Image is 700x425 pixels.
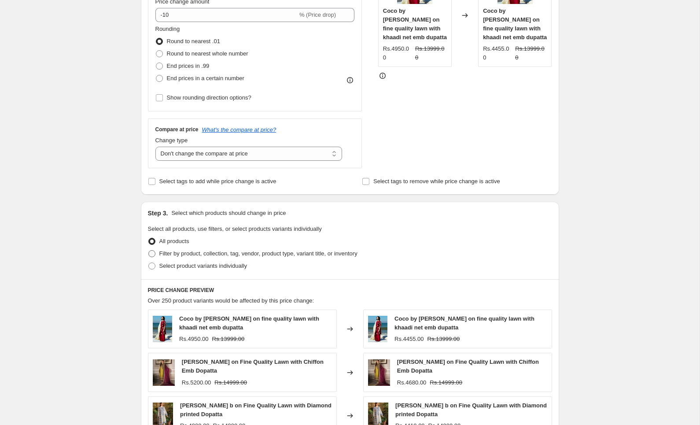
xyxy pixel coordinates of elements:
span: Coco by [PERSON_NAME] on fine quality lawn with khaadi net emb dupatta [394,315,534,331]
span: Rounding [155,26,180,32]
span: Coco by [PERSON_NAME] on fine quality lawn with khaadi net emb dupatta [179,315,319,331]
span: Coco by [PERSON_NAME] on fine quality lawn with khaadi net emb dupatta [483,7,547,41]
h2: Step 3. [148,209,168,218]
h3: Compare at price [155,126,199,133]
strike: Rs.14999.00 [430,378,462,387]
h6: PRICE CHANGE PREVIEW [148,287,552,294]
span: [PERSON_NAME] on Fine Quality Lawn with Chiffon Emb Dopatta [182,358,324,374]
span: Coco by [PERSON_NAME] on fine quality lawn with khaadi net emb dupatta [383,7,447,41]
span: [PERSON_NAME] b on Fine Quality Lawn with Diamond printed Dopatta [395,402,547,418]
div: Rs.5200.00 [182,378,211,387]
div: Rs.4950.00 [179,335,209,344]
img: IMG_3559_116e42e5-e204-4706-a5e1-5747990799c8_80x.jpg [368,359,390,386]
div: Rs.4455.00 [483,44,512,62]
strike: Rs.13999.00 [212,335,245,344]
strike: Rs.13999.00 [515,44,547,62]
button: What's the compare at price? [202,126,276,133]
span: Filter by product, collection, tag, vendor, product type, variant title, or inventory [159,250,357,257]
span: Select product variants individually [159,262,247,269]
p: Select which products should change in price [171,209,286,218]
span: Change type [155,137,188,144]
input: -15 [155,8,298,22]
div: Rs.4680.00 [397,378,427,387]
strike: Rs.13999.00 [427,335,460,344]
span: % (Price drop) [299,11,336,18]
span: All products [159,238,189,244]
span: [PERSON_NAME] on Fine Quality Lawn with Chiffon Emb Dopatta [397,358,539,374]
span: [PERSON_NAME] b on Fine Quality Lawn with Diamond printed Dopatta [180,402,332,418]
span: Select all products, use filters, or select products variants individually [148,225,322,232]
strike: Rs.13999.00 [415,44,447,62]
span: Over 250 product variants would be affected by this price change: [148,297,314,304]
span: Select tags to remove while price change is active [373,178,500,185]
span: Round to nearest whole number [167,50,248,57]
span: End prices in .99 [167,63,210,69]
img: IMG_3568_8260da15-33e3-4e67-b589-b438a430619a_80x.jpg [153,316,173,342]
div: Rs.4455.00 [394,335,424,344]
span: Round to nearest .01 [167,38,220,44]
strike: Rs.14999.00 [214,378,247,387]
img: IMG_3568_8260da15-33e3-4e67-b589-b438a430619a_80x.jpg [368,316,388,342]
img: IMG_3559_116e42e5-e204-4706-a5e1-5747990799c8_80x.jpg [153,359,175,386]
div: Rs.4950.00 [383,44,412,62]
span: End prices in a certain number [167,75,244,81]
span: Show rounding direction options? [167,94,251,101]
span: Select tags to add while price change is active [159,178,276,185]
